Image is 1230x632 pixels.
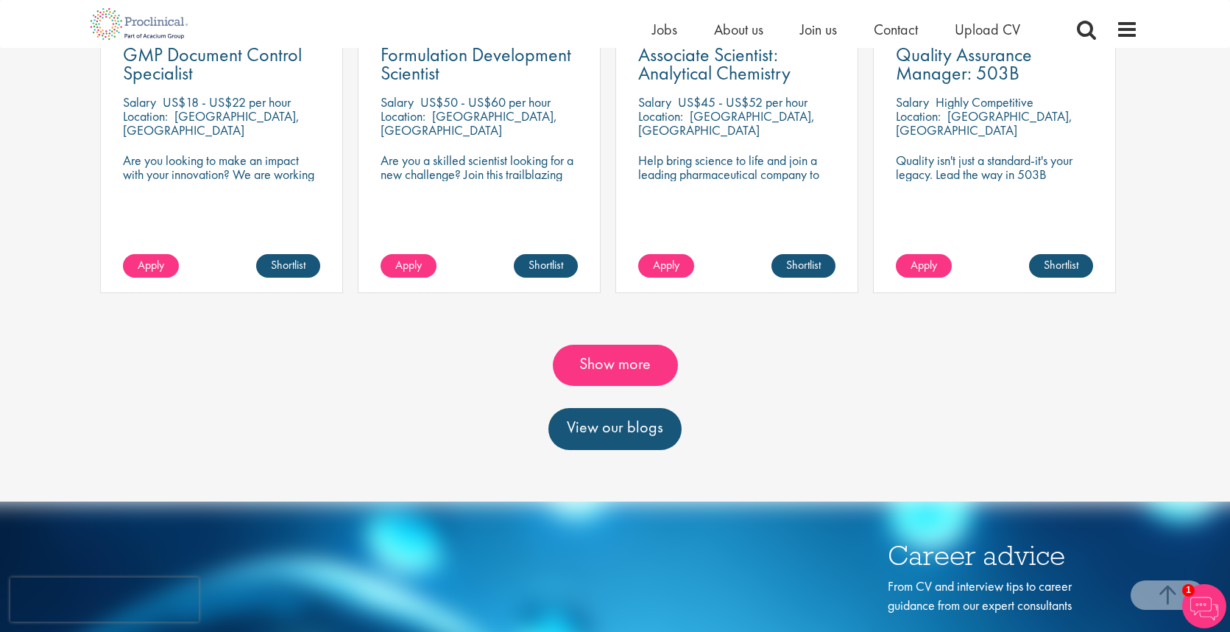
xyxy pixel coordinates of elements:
p: [GEOGRAPHIC_DATA], [GEOGRAPHIC_DATA] [638,108,815,138]
a: Apply [638,254,694,278]
span: 1 [1182,584,1195,597]
span: Salary [638,94,671,110]
a: About us [714,20,763,39]
a: Join us [800,20,837,39]
img: Chatbot [1182,584,1226,628]
p: US$45 - US$52 per hour [678,94,807,110]
span: Location: [123,108,168,124]
span: Apply [395,257,422,273]
p: Are you a skilled scientist looking for a new challenge? Join this trailblazing biotech on the cu... [381,153,578,223]
p: [GEOGRAPHIC_DATA], [GEOGRAPHIC_DATA] [381,108,557,138]
span: Apply [138,257,164,273]
a: Contact [874,20,918,39]
span: Apply [653,257,679,273]
span: Salary [381,94,414,110]
span: Location: [896,108,941,124]
span: Apply [911,257,937,273]
a: Apply [123,254,179,278]
iframe: reCAPTCHA [10,577,199,622]
a: Upload CV [955,20,1020,39]
a: Shortlist [771,254,835,278]
a: Jobs [652,20,677,39]
p: Help bring science to life and join a leading pharmaceutical company to play a key role in delive... [638,153,835,223]
span: Location: [638,108,683,124]
h3: Career advice [888,541,1086,570]
a: Shortlist [256,254,320,278]
span: Location: [381,108,425,124]
p: Quality isn't just a standard-it's your legacy. Lead the way in 503B excellence. [896,153,1093,195]
span: Quality Assurance Manager: 503B [896,42,1032,85]
span: Salary [896,94,929,110]
a: Shortlist [514,254,578,278]
a: GMP Document Control Specialist [123,46,320,82]
span: Salary [123,94,156,110]
a: View our blogs [548,408,682,449]
p: Are you looking to make an impact with your innovation? We are working with a well-established ph... [123,153,320,223]
a: Show more [553,345,678,386]
p: [GEOGRAPHIC_DATA], [GEOGRAPHIC_DATA] [123,108,300,138]
a: Quality Assurance Manager: 503B [896,46,1093,82]
p: US$50 - US$60 per hour [420,94,551,110]
span: GMP Document Control Specialist [123,42,302,85]
span: Associate Scientist: Analytical Chemistry [638,42,791,85]
a: Apply [381,254,436,278]
a: Associate Scientist: Analytical Chemistry [638,46,835,82]
a: Formulation Development Scientist [381,46,578,82]
a: Apply [896,254,952,278]
span: Formulation Development Scientist [381,42,571,85]
a: Shortlist [1029,254,1093,278]
p: US$18 - US$22 per hour [163,94,291,110]
p: Highly Competitive [936,94,1033,110]
p: [GEOGRAPHIC_DATA], [GEOGRAPHIC_DATA] [896,108,1072,138]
